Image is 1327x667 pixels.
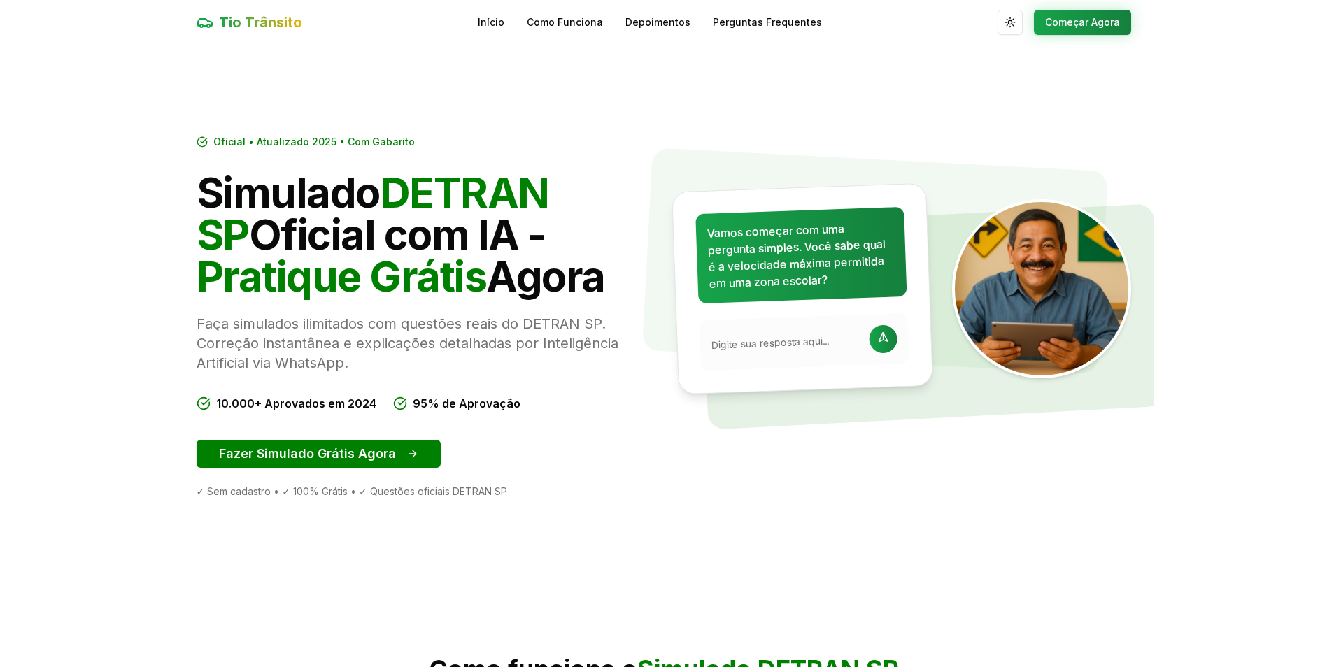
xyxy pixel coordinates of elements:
[197,485,653,499] div: ✓ Sem cadastro • ✓ 100% Grátis • ✓ Questões oficiais DETRAN SP
[197,251,487,301] span: Pratique Grátis
[197,171,653,297] h1: Simulado Oficial com IA - Agora
[711,333,861,352] input: Digite sua resposta aqui...
[213,135,415,149] span: Oficial • Atualizado 2025 • Com Gabarito
[197,440,441,468] button: Fazer Simulado Grátis Agora
[197,167,549,259] span: DETRAN SP
[527,15,603,29] a: Como Funciona
[952,199,1131,378] img: Tio Trânsito
[478,15,504,29] a: Início
[707,218,895,292] p: Vamos começar com uma pergunta simples. Você sabe qual é a velocidade máxima permitida em uma zon...
[413,395,520,412] span: 95% de Aprovação
[216,395,376,412] span: 10.000+ Aprovados em 2024
[713,15,822,29] a: Perguntas Frequentes
[197,13,302,32] a: Tio Trânsito
[625,15,690,29] a: Depoimentos
[197,314,653,373] p: Faça simulados ilimitados com questões reais do DETRAN SP. Correção instantânea e explicações det...
[1034,10,1131,35] button: Começar Agora
[219,13,302,32] span: Tio Trânsito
